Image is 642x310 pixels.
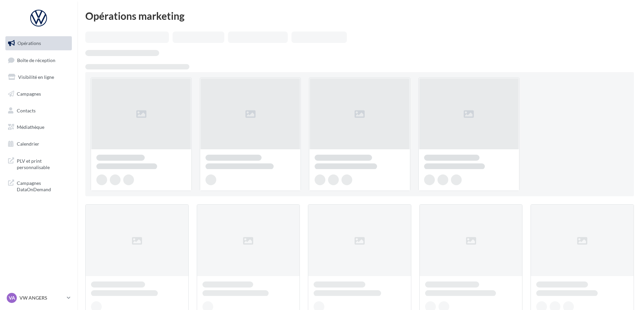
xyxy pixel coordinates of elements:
span: Calendrier [17,141,39,147]
a: Boîte de réception [4,53,73,67]
span: Visibilité en ligne [18,74,54,80]
a: Campagnes [4,87,73,101]
a: PLV et print personnalisable [4,154,73,173]
a: Contacts [4,104,73,118]
span: Opérations [17,40,41,46]
span: Campagnes [17,91,41,97]
span: Médiathèque [17,124,44,130]
span: VA [9,295,15,301]
div: Opérations marketing [85,11,634,21]
a: Visibilité en ligne [4,70,73,84]
a: Calendrier [4,137,73,151]
a: VA VW ANGERS [5,292,72,304]
a: Campagnes DataOnDemand [4,176,73,196]
a: Opérations [4,36,73,50]
span: Campagnes DataOnDemand [17,178,69,193]
p: VW ANGERS [19,295,64,301]
span: Boîte de réception [17,57,55,63]
span: Contacts [17,107,36,113]
a: Médiathèque [4,120,73,134]
span: PLV et print personnalisable [17,156,69,171]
